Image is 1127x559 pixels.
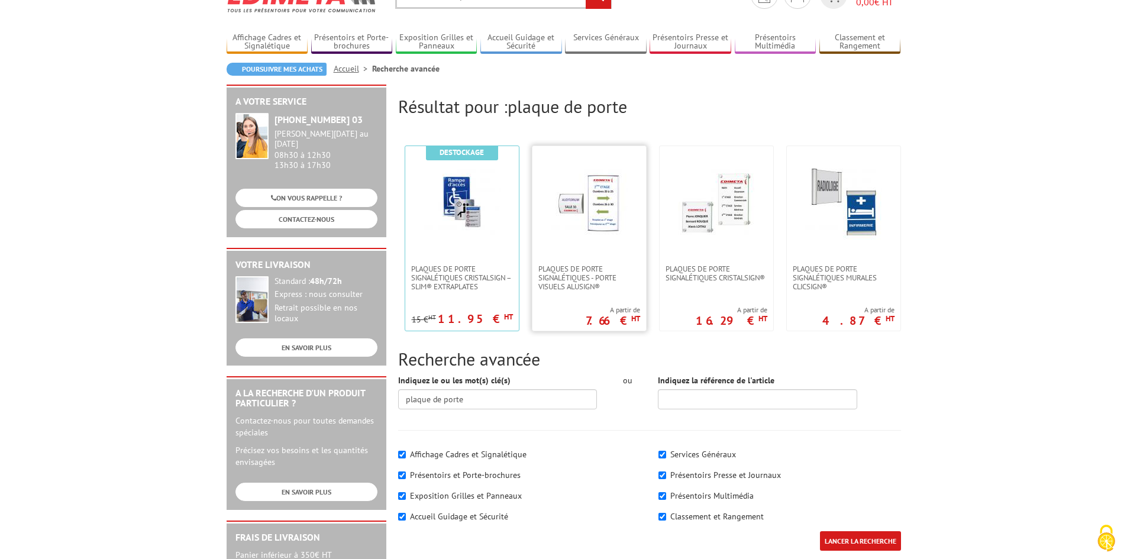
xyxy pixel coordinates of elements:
span: A partir de [822,305,895,315]
sup: HT [631,314,640,324]
p: 11.95 € [438,315,513,322]
a: Classement et Rangement [819,33,901,52]
sup: HT [504,312,513,322]
label: Indiquez la référence de l'article [658,374,774,386]
p: 7.66 € [586,317,640,324]
sup: HT [428,313,436,321]
input: Présentoirs Presse et Journaux [658,471,666,479]
a: CONTACTEZ-NOUS [235,210,377,228]
a: EN SAVOIR PLUS [235,338,377,357]
a: Affichage Cadres et Signalétique [227,33,308,52]
a: ON VOUS RAPPELLE ? [235,189,377,207]
span: Plaques de porte signalétiques murales ClicSign® [793,264,895,291]
span: plaque de porte [508,95,627,118]
p: 15 € [412,315,436,324]
div: Express : nous consulter [275,289,377,300]
label: Services Généraux [670,449,736,460]
h2: Frais de Livraison [235,532,377,543]
div: ou [615,374,640,386]
input: Présentoirs et Porte-brochures [398,471,406,479]
span: Plaques de porte signalétiques - Porte Visuels AluSign® [538,264,640,291]
img: Plaques de porte signalétiques CristalSign – Slim® extraplates [424,164,500,241]
img: widget-service.jpg [235,113,269,159]
p: Contactez-nous pour toutes demandes spéciales [235,415,377,438]
label: Présentoirs Multimédia [670,490,754,501]
span: A partir de [586,305,640,315]
input: LANCER LA RECHERCHE [820,531,901,551]
h2: Recherche avancée [398,349,901,369]
button: Cookies (fenêtre modale) [1086,519,1127,559]
a: Accueil [334,63,372,74]
h2: Votre livraison [235,260,377,270]
a: Exposition Grilles et Panneaux [396,33,477,52]
a: Poursuivre mes achats [227,63,327,76]
label: Présentoirs et Porte-brochures [410,470,521,480]
div: [PERSON_NAME][DATE] au [DATE] [275,129,377,149]
label: Accueil Guidage et Sécurité [410,511,508,522]
a: Services Généraux [565,33,647,52]
strong: 48h/72h [310,276,342,286]
a: Accueil Guidage et Sécurité [480,33,562,52]
span: A partir de [696,305,767,315]
a: EN SAVOIR PLUS [235,483,377,501]
img: Cookies (fenêtre modale) [1092,524,1121,553]
a: Plaques de porte signalétiques CristalSign® [660,264,773,282]
a: Présentoirs et Porte-brochures [311,33,393,52]
img: Plaques de porte signalétiques - Porte Visuels AluSign® [551,164,628,241]
img: widget-livraison.jpg [235,276,269,323]
p: 4.87 € [822,317,895,324]
label: Indiquez le ou les mot(s) clé(s) [398,374,511,386]
a: Plaques de porte signalétiques CristalSign – Slim® extraplates [405,264,519,291]
label: Présentoirs Presse et Journaux [670,470,781,480]
a: Présentoirs Presse et Journaux [650,33,731,52]
li: Recherche avancée [372,63,440,75]
input: Services Généraux [658,451,666,458]
p: 16.29 € [696,317,767,324]
sup: HT [886,314,895,324]
a: Plaques de porte signalétiques - Porte Visuels AluSign® [532,264,646,291]
h2: A la recherche d'un produit particulier ? [235,388,377,409]
input: Accueil Guidage et Sécurité [398,513,406,521]
strong: [PHONE_NUMBER] 03 [275,114,363,125]
p: Précisez vos besoins et les quantités envisagées [235,444,377,468]
input: Exposition Grilles et Panneaux [398,492,406,500]
label: Classement et Rangement [670,511,764,522]
a: Plaques de porte signalétiques murales ClicSign® [787,264,900,291]
label: Exposition Grilles et Panneaux [410,490,522,501]
span: Plaques de porte signalétiques CristalSign – Slim® extraplates [411,264,513,291]
a: Présentoirs Multimédia [735,33,816,52]
input: Présentoirs Multimédia [658,492,666,500]
sup: HT [758,314,767,324]
input: Affichage Cadres et Signalétique [398,451,406,458]
h2: Résultat pour : [398,96,901,116]
span: Plaques de porte signalétiques CristalSign® [666,264,767,282]
label: Affichage Cadres et Signalétique [410,449,527,460]
div: Standard : [275,276,377,287]
b: Destockage [440,147,484,157]
div: Retrait possible en nos locaux [275,303,377,324]
h2: A votre service [235,96,377,107]
div: 08h30 à 12h30 13h30 à 17h30 [275,129,377,170]
input: Classement et Rangement [658,513,666,521]
img: Plaques de porte signalétiques murales ClicSign® [805,164,882,241]
img: Plaques de porte signalétiques CristalSign® [678,164,755,241]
